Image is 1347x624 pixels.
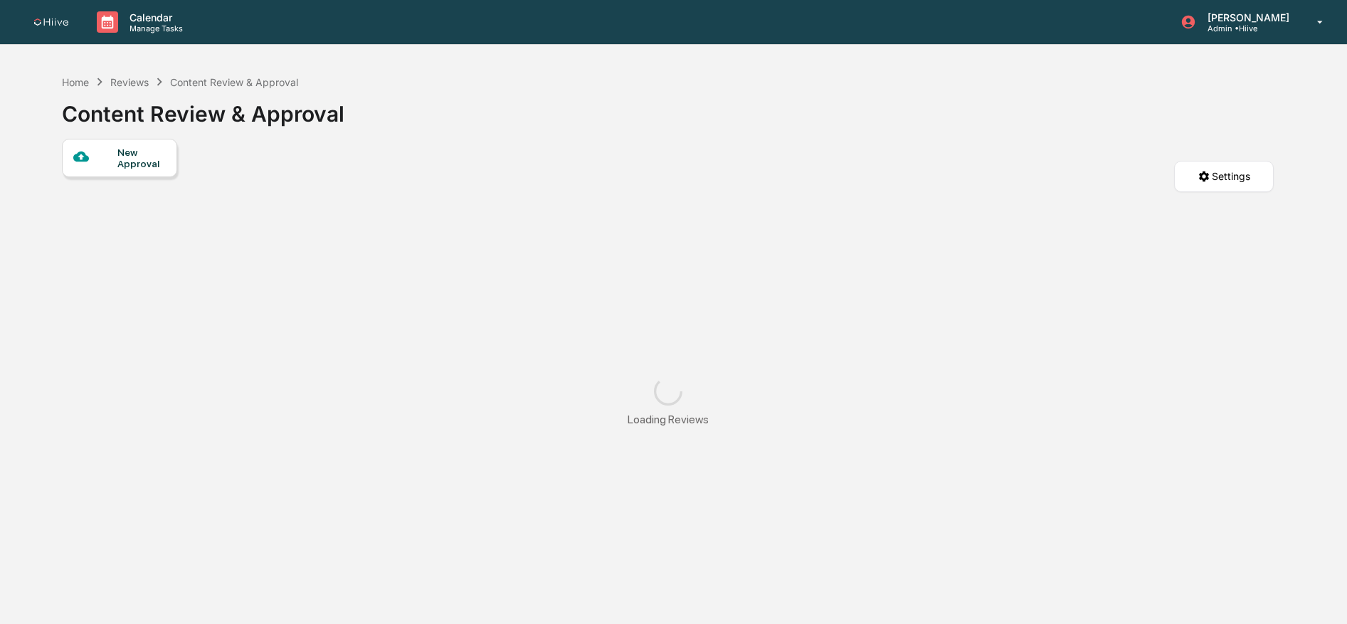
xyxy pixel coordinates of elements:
div: Reviews [110,76,149,88]
div: New Approval [117,147,165,169]
img: logo [34,18,68,26]
div: Content Review & Approval [170,76,298,88]
p: Calendar [118,11,190,23]
div: Content Review & Approval [62,90,344,127]
p: [PERSON_NAME] [1196,11,1296,23]
p: Admin • Hiive [1196,23,1296,33]
button: Settings [1174,161,1274,192]
div: Home [62,76,89,88]
p: Manage Tasks [118,23,190,33]
div: Loading Reviews [628,413,709,426]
